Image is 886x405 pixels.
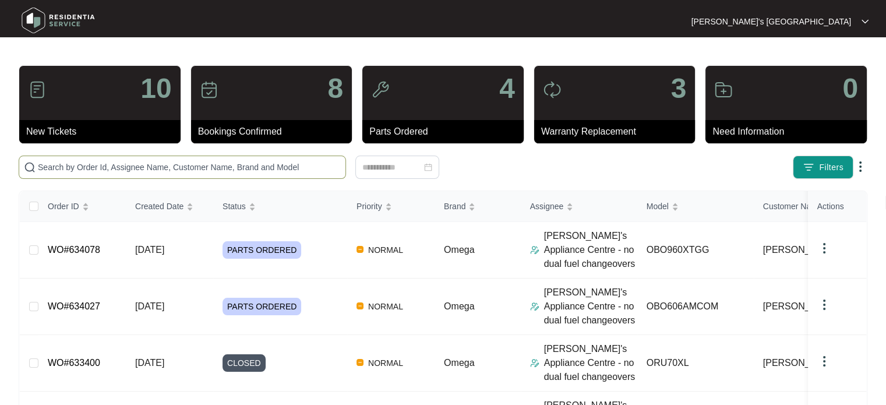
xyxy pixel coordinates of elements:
img: Vercel Logo [356,302,363,309]
span: PARTS ORDERED [223,298,301,315]
img: dropdown arrow [817,241,831,255]
p: [PERSON_NAME]'s Appliance Centre - no dual fuel changeovers [544,342,637,384]
p: 8 [327,75,343,103]
td: OBO606AMCOM [637,279,754,335]
span: NORMAL [363,300,408,314]
span: Omega [444,358,474,368]
p: Warranty Replacement [541,125,696,139]
input: Search by Order Id, Assignee Name, Customer Name, Brand and Model [38,161,341,174]
img: Assigner Icon [530,245,539,255]
span: [PERSON_NAME]... [763,243,848,257]
span: Order ID [48,200,79,213]
img: icon [543,80,562,99]
img: dropdown arrow [817,298,831,312]
span: Customer Name [763,200,823,213]
a: WO#633400 [48,358,100,368]
span: PARTS ORDERED [223,241,301,259]
span: Created Date [135,200,183,213]
img: dropdown arrow [862,19,869,24]
span: Priority [356,200,382,213]
td: ORU70XL [637,335,754,392]
span: [PERSON_NAME] [763,300,840,314]
img: Vercel Logo [356,246,363,253]
span: NORMAL [363,243,408,257]
span: Brand [444,200,465,213]
img: icon [200,80,218,99]
img: search-icon [24,161,36,173]
img: dropdown arrow [853,160,867,174]
span: Model [647,200,669,213]
th: Assignee [521,191,637,222]
span: Assignee [530,200,564,213]
p: 0 [842,75,858,103]
span: [PERSON_NAME] [763,356,840,370]
img: icon [371,80,390,99]
span: Filters [819,161,843,174]
img: filter icon [803,161,814,173]
a: WO#634027 [48,301,100,311]
p: Parts Ordered [369,125,524,139]
img: icon [28,80,47,99]
th: Priority [347,191,435,222]
img: Assigner Icon [530,358,539,368]
span: [DATE] [135,301,164,311]
span: [DATE] [135,245,164,255]
img: residentia service logo [17,3,99,38]
th: Status [213,191,347,222]
p: [PERSON_NAME]'s [GEOGRAPHIC_DATA] [691,16,851,27]
p: 10 [140,75,171,103]
p: [PERSON_NAME]'s Appliance Centre - no dual fuel changeovers [544,229,637,271]
img: Vercel Logo [356,359,363,366]
th: Order ID [38,191,126,222]
p: [PERSON_NAME]'s Appliance Centre - no dual fuel changeovers [544,286,637,327]
span: Omega [444,301,474,311]
p: New Tickets [26,125,181,139]
span: NORMAL [363,356,408,370]
button: filter iconFilters [793,156,853,179]
th: Customer Name [754,191,870,222]
td: OBO960XTGG [637,222,754,279]
span: CLOSED [223,354,266,372]
p: Need Information [712,125,867,139]
img: dropdown arrow [817,354,831,368]
p: 4 [499,75,515,103]
span: Status [223,200,246,213]
span: Omega [444,245,474,255]
a: WO#634078 [48,245,100,255]
p: Bookings Confirmed [198,125,352,139]
p: 3 [671,75,687,103]
img: Assigner Icon [530,302,539,311]
span: [DATE] [135,358,164,368]
th: Created Date [126,191,213,222]
th: Actions [808,191,866,222]
th: Model [637,191,754,222]
img: icon [714,80,733,99]
th: Brand [435,191,521,222]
